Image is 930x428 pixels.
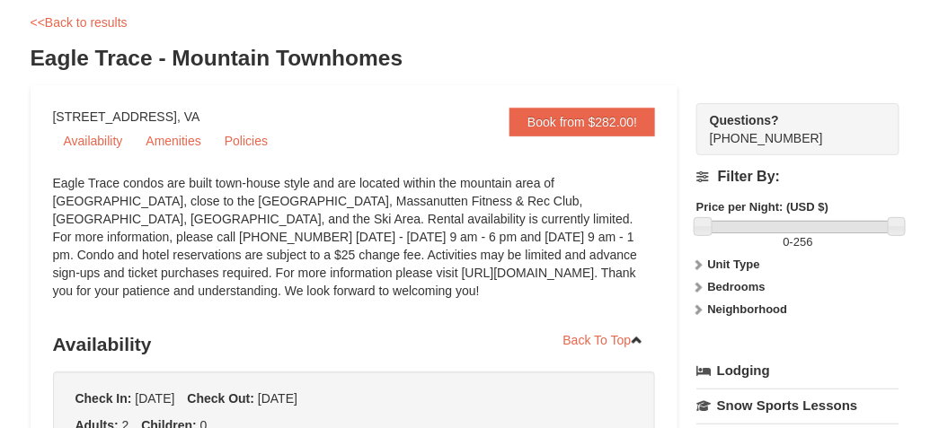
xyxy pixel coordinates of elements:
[214,127,279,154] a: Policies
[135,391,174,406] span: [DATE]
[793,235,813,249] span: 256
[509,108,655,136] a: Book from $282.00!
[187,391,254,406] strong: Check Out:
[696,389,900,422] a: Snow Sports Lessons
[696,354,900,387] a: Lodging
[710,113,779,127] strong: Questions?
[31,15,128,30] a: <<Back to results
[53,174,656,318] div: Eagle Trace condos are built town-house style and are located within the mountain area of [GEOGRA...
[31,40,900,76] h3: Eagle Trace - Mountain Townhomes
[135,127,211,154] a: Amenities
[696,169,900,185] h4: Filter By:
[708,280,766,293] strong: Bedrooms
[708,302,788,316] strong: Neighborhood
[258,391,297,406] span: [DATE]
[53,127,134,154] a: Availability
[710,111,868,145] span: [PHONE_NUMBER]
[708,258,760,271] strong: Unit Type
[696,233,900,251] label: -
[696,200,828,214] strong: Price per Night: (USD $)
[75,391,132,406] strong: Check In:
[784,235,790,249] span: 0
[53,327,656,362] h3: Availability
[552,327,656,354] a: Back To Top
